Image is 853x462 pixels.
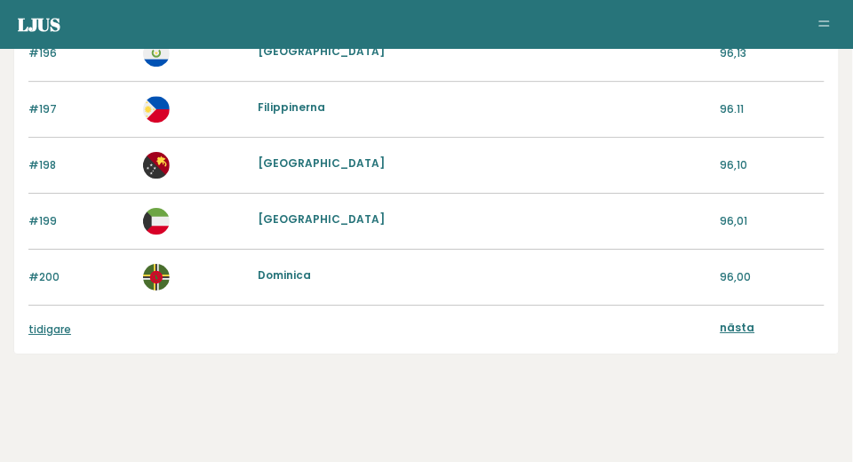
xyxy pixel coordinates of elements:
[259,44,386,59] a: [GEOGRAPHIC_DATA]
[143,264,170,291] img: dm.svg
[28,213,57,228] font: #199
[28,101,57,116] font: #197
[143,208,170,235] img: kw.svg
[28,157,56,172] font: #198
[143,40,170,67] img: py.svg
[28,269,60,284] font: #200
[28,322,71,337] a: tidigare
[721,157,748,172] font: 96,10
[143,96,170,123] img: ph.svg
[259,211,386,227] a: [GEOGRAPHIC_DATA]
[259,100,326,115] a: Filippinerna
[814,14,835,36] button: Växla navigering
[28,45,57,60] font: #196
[721,269,752,284] font: 96,00
[143,152,170,179] img: pg.svg
[259,267,312,283] a: Dominica
[18,12,60,36] a: Ljus
[721,101,745,116] font: 96.11
[721,320,755,335] a: nästa
[259,155,386,171] a: [GEOGRAPHIC_DATA]
[721,213,748,228] font: 96,01
[721,45,747,60] font: 96,13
